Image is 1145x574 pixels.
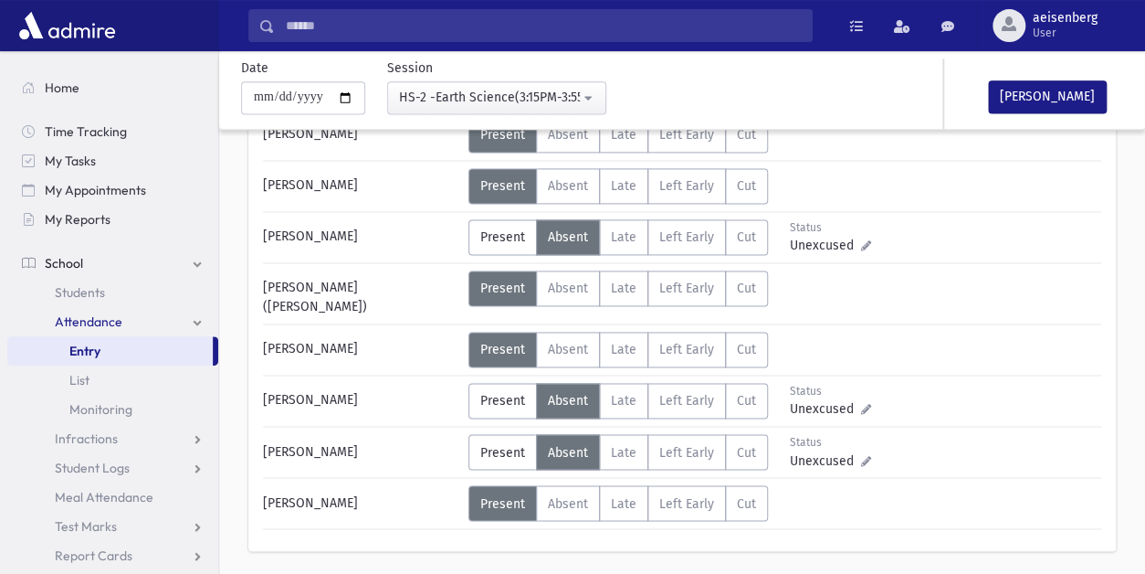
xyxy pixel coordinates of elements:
[480,495,525,511] span: Present
[737,127,756,143] span: Cut
[7,278,218,307] a: Students
[480,393,525,409] span: Present
[275,9,812,42] input: Search
[55,518,117,535] span: Test Marks
[659,342,714,357] span: Left Early
[69,343,100,359] span: Entry
[611,444,636,460] span: Late
[480,178,525,194] span: Present
[387,81,606,114] button: HS-2 -Earth Science(3:15PM-3:55PM)
[45,255,83,271] span: School
[548,342,588,357] span: Absent
[69,372,89,388] span: List
[7,541,218,570] a: Report Cards
[480,444,525,460] span: Present
[254,434,468,470] div: [PERSON_NAME]
[737,229,756,245] span: Cut
[659,281,714,296] span: Left Early
[611,281,636,296] span: Late
[468,117,768,153] div: AttTypes
[55,547,132,564] span: Report Cards
[254,271,468,316] div: [PERSON_NAME] ([PERSON_NAME])
[7,205,218,234] a: My Reports
[7,307,218,336] a: Attendance
[611,229,636,245] span: Late
[254,117,468,153] div: [PERSON_NAME]
[387,58,433,78] label: Session
[737,281,756,296] span: Cut
[548,444,588,460] span: Absent
[45,153,96,169] span: My Tasks
[7,395,218,424] a: Monitoring
[611,127,636,143] span: Late
[790,451,861,470] span: Unexcused
[480,229,525,245] span: Present
[1033,11,1098,26] span: aeisenberg
[737,342,756,357] span: Cut
[7,73,218,102] a: Home
[15,7,120,44] img: AdmirePro
[7,249,218,278] a: School
[468,485,768,521] div: AttTypes
[548,178,588,194] span: Absent
[254,332,468,367] div: [PERSON_NAME]
[69,401,132,418] span: Monitoring
[241,58,268,78] label: Date
[790,219,871,236] div: Status
[659,444,714,460] span: Left Early
[55,284,105,301] span: Students
[468,168,768,204] div: AttTypes
[254,485,468,521] div: [PERSON_NAME]
[480,342,525,357] span: Present
[611,178,636,194] span: Late
[659,127,714,143] span: Left Early
[55,460,130,476] span: Student Logs
[659,393,714,409] span: Left Early
[55,489,153,505] span: Meal Attendance
[659,229,714,245] span: Left Early
[790,434,871,451] div: Status
[468,332,768,367] div: AttTypes
[45,211,110,228] span: My Reports
[7,366,218,395] a: List
[611,393,636,409] span: Late
[45,182,146,198] span: My Appointments
[611,342,636,357] span: Late
[45,80,79,96] span: Home
[45,123,127,140] span: Time Tracking
[548,495,588,511] span: Absent
[548,127,588,143] span: Absent
[7,424,218,453] a: Infractions
[254,168,468,204] div: [PERSON_NAME]
[55,314,122,330] span: Attendance
[7,483,218,512] a: Meal Attendance
[7,336,213,366] a: Entry
[790,236,861,255] span: Unexcused
[468,219,768,255] div: AttTypes
[55,430,118,447] span: Infractions
[548,281,588,296] span: Absent
[7,117,218,146] a: Time Tracking
[480,281,525,296] span: Present
[480,127,525,143] span: Present
[468,271,768,306] div: AttTypes
[737,495,756,511] span: Cut
[468,383,768,419] div: AttTypes
[790,399,861,419] span: Unexcused
[988,80,1107,113] button: [PERSON_NAME]
[659,178,714,194] span: Left Early
[548,229,588,245] span: Absent
[790,383,871,399] div: Status
[737,393,756,409] span: Cut
[399,88,580,107] div: HS-2 -Earth Science(3:15PM-3:55PM)
[737,178,756,194] span: Cut
[468,434,768,470] div: AttTypes
[611,495,636,511] span: Late
[7,453,218,483] a: Student Logs
[7,146,218,175] a: My Tasks
[737,444,756,460] span: Cut
[254,383,468,419] div: [PERSON_NAME]
[548,393,588,409] span: Absent
[659,495,714,511] span: Left Early
[7,175,218,205] a: My Appointments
